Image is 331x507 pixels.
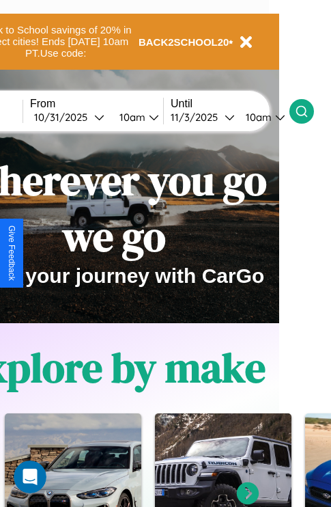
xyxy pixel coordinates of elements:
label: From [30,98,163,110]
label: Until [171,98,289,110]
div: 10am [239,111,275,124]
b: BACK2SCHOOL20 [139,36,229,48]
div: 10am [113,111,149,124]
button: 10/31/2025 [30,110,109,124]
iframe: Intercom live chat [14,461,46,493]
div: 11 / 3 / 2025 [171,111,225,124]
div: Give Feedback [7,225,16,281]
button: 10am [109,110,163,124]
button: 10am [235,110,289,124]
div: 10 / 31 / 2025 [34,111,94,124]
